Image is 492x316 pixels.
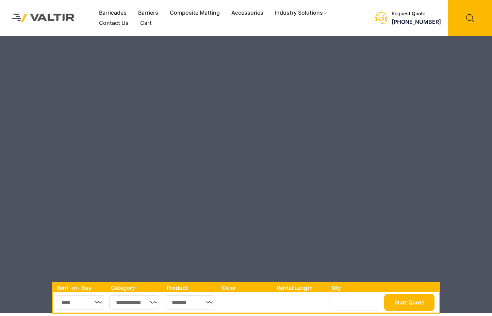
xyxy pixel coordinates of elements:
div: Request Quote [392,11,441,17]
th: Color [218,283,273,292]
th: Qty [328,283,382,292]
img: Valtir Rentals [5,7,81,29]
a: Composite Matting [164,8,226,18]
th: Rent -or- Buy [53,283,108,292]
a: Industry Solutions [269,8,333,18]
a: Cart [134,18,158,28]
button: Start Quote [384,294,434,311]
a: Barriers [132,8,164,18]
a: Barricades [93,8,132,18]
th: Product [163,283,219,292]
th: Rental Length [273,283,328,292]
a: [PHONE_NUMBER] [392,18,441,25]
th: Category [108,283,163,292]
a: Accessories [226,8,269,18]
a: Contact Us [93,18,134,28]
